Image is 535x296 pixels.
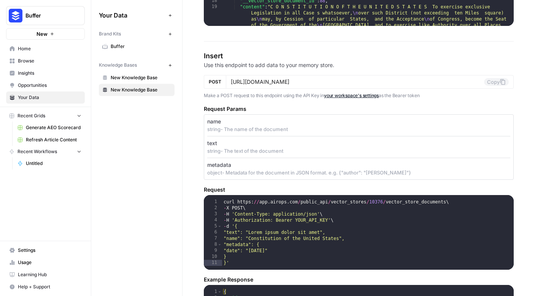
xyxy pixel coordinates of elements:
span: Usage [18,259,81,266]
span: Recent Grids [17,112,45,119]
img: Buffer Logo [9,9,22,22]
span: Toggle code folding, rows 1 through 16 [217,289,222,295]
button: Workspace: Buffer [6,6,85,25]
p: metadata [207,161,231,169]
span: Opportunities [18,82,81,89]
span: Your Data [18,94,81,101]
span: Settings [18,247,81,254]
span: Browse [18,58,81,64]
p: string - The text of the document [207,147,510,155]
a: Your Data [6,91,85,104]
span: Home [18,45,81,52]
p: object - Metadata for the document in JSON format. e.g. {"author": "[PERSON_NAME]"} [207,169,510,176]
p: Make a POST request to this endpoint using the API Key in as the Bearer token [204,92,514,99]
button: Help + Support [6,281,85,293]
a: New Knowledge Base [99,84,175,96]
p: Use this endpoint to add data to your memory store. [204,61,514,69]
h4: Insert [204,51,514,61]
span: Generate AEO Scorecard [26,124,81,131]
a: Insights [6,67,85,79]
span: POST [209,78,221,85]
div: 7 [204,235,222,242]
div: 1 [204,289,222,295]
p: text [207,139,217,147]
div: 8 [204,242,222,248]
span: New [37,30,48,38]
h5: Example Response [204,276,514,283]
a: Usage [6,256,85,269]
h5: Request Params [204,105,514,113]
span: Recent Workflows [17,148,57,155]
a: New Knowledge Base [99,72,175,84]
span: Insights [18,70,81,77]
div: 3 [204,211,222,217]
span: Brand Kits [99,30,121,37]
span: Your Data [99,11,165,20]
div: 6 [204,229,222,235]
span: Untitled [26,160,81,167]
div: 10 [204,254,222,260]
p: string - The name of the document [207,125,510,133]
div: 5 [204,223,222,229]
button: Recent Grids [6,110,85,122]
span: New Knowledge Base [111,86,171,93]
div: 11 [204,260,222,266]
button: Recent Workflows [6,146,85,157]
div: 1 [204,199,222,205]
a: your workspace's settings [324,93,379,98]
h5: Request [204,186,514,194]
span: Buffer [111,43,171,50]
div: 2 [204,205,222,211]
div: 19 [204,4,222,229]
a: Settings [6,244,85,256]
div: 4 [204,217,222,223]
a: Browse [6,55,85,67]
a: Home [6,43,85,55]
span: Knowledge Bases [99,62,137,69]
a: Opportunities [6,79,85,91]
span: Toggle code folding, rows 8 through 10 [217,242,222,248]
div: 9 [204,248,222,254]
span: Learning Hub [18,271,81,278]
a: Learning Hub [6,269,85,281]
span: New Knowledge Base [111,74,171,81]
button: Copy [484,78,509,86]
a: Untitled [14,157,85,170]
span: Help + Support [18,283,81,290]
a: Buffer [99,40,175,53]
span: Toggle code folding, rows 5 through 11 [217,223,222,229]
a: Generate AEO Scorecard [14,122,85,134]
button: New [6,28,85,40]
a: Refresh Article Content [14,134,85,146]
p: name [207,118,221,125]
span: Refresh Article Content [26,136,81,143]
span: Buffer [25,12,71,19]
